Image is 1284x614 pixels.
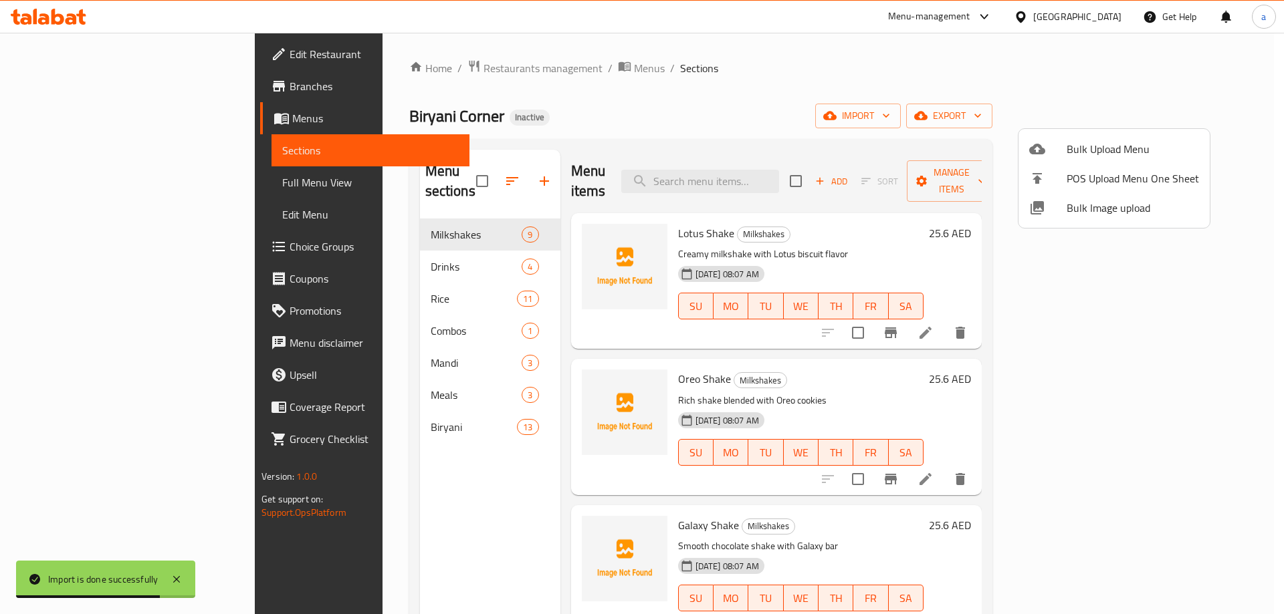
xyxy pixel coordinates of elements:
div: Import is done successfully [48,572,158,587]
li: POS Upload Menu One Sheet [1019,164,1210,193]
li: Upload bulk menu [1019,134,1210,164]
span: Bulk Upload Menu [1067,141,1199,157]
span: Bulk Image upload [1067,200,1199,216]
span: POS Upload Menu One Sheet [1067,170,1199,186]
